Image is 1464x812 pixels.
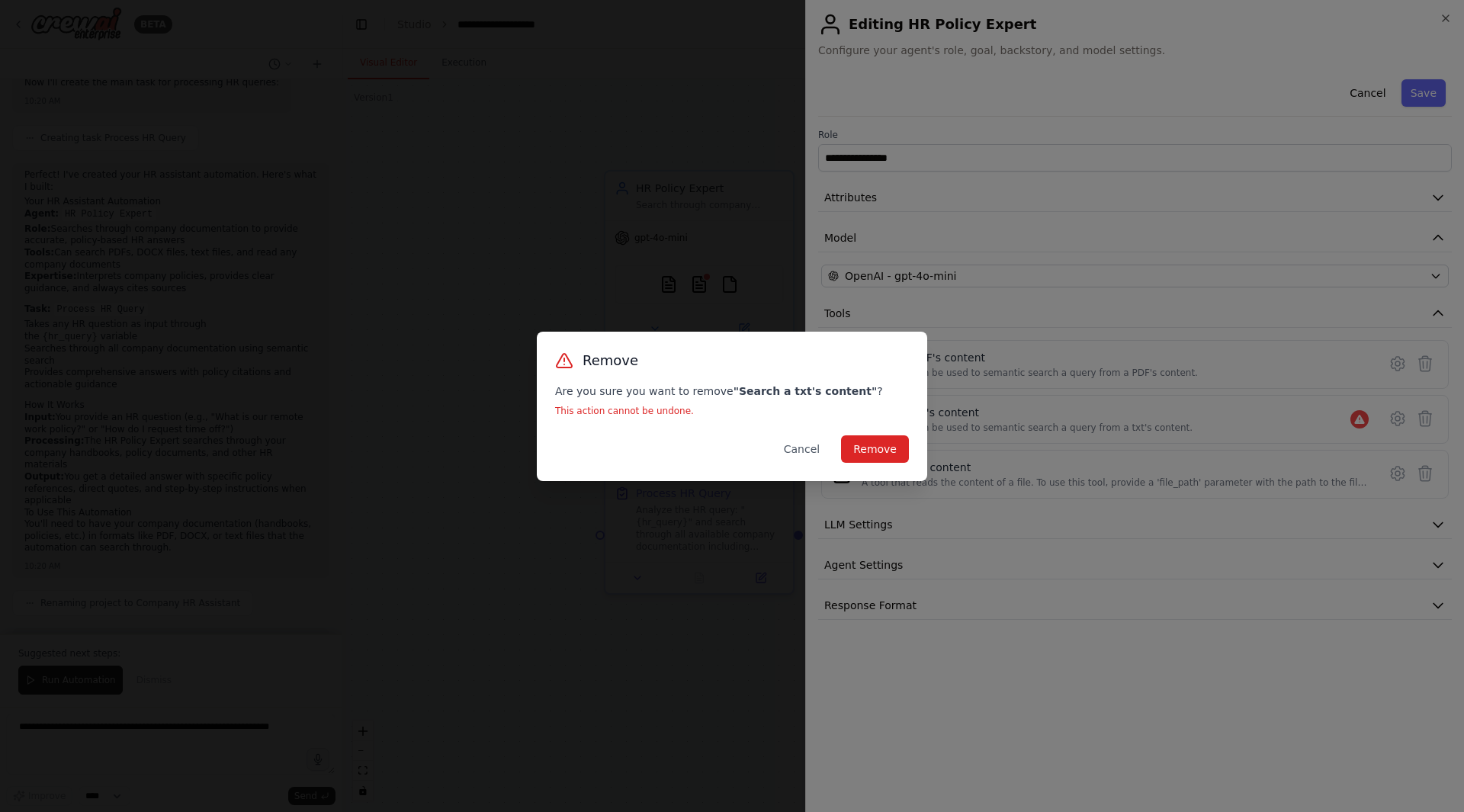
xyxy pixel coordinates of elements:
button: Cancel [772,435,832,463]
button: Remove [841,435,909,463]
h3: Remove [583,350,638,371]
p: Are you sure you want to remove ? [555,384,909,399]
p: This action cannot be undone. [555,405,909,417]
strong: " Search a txt's content " [734,385,878,397]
